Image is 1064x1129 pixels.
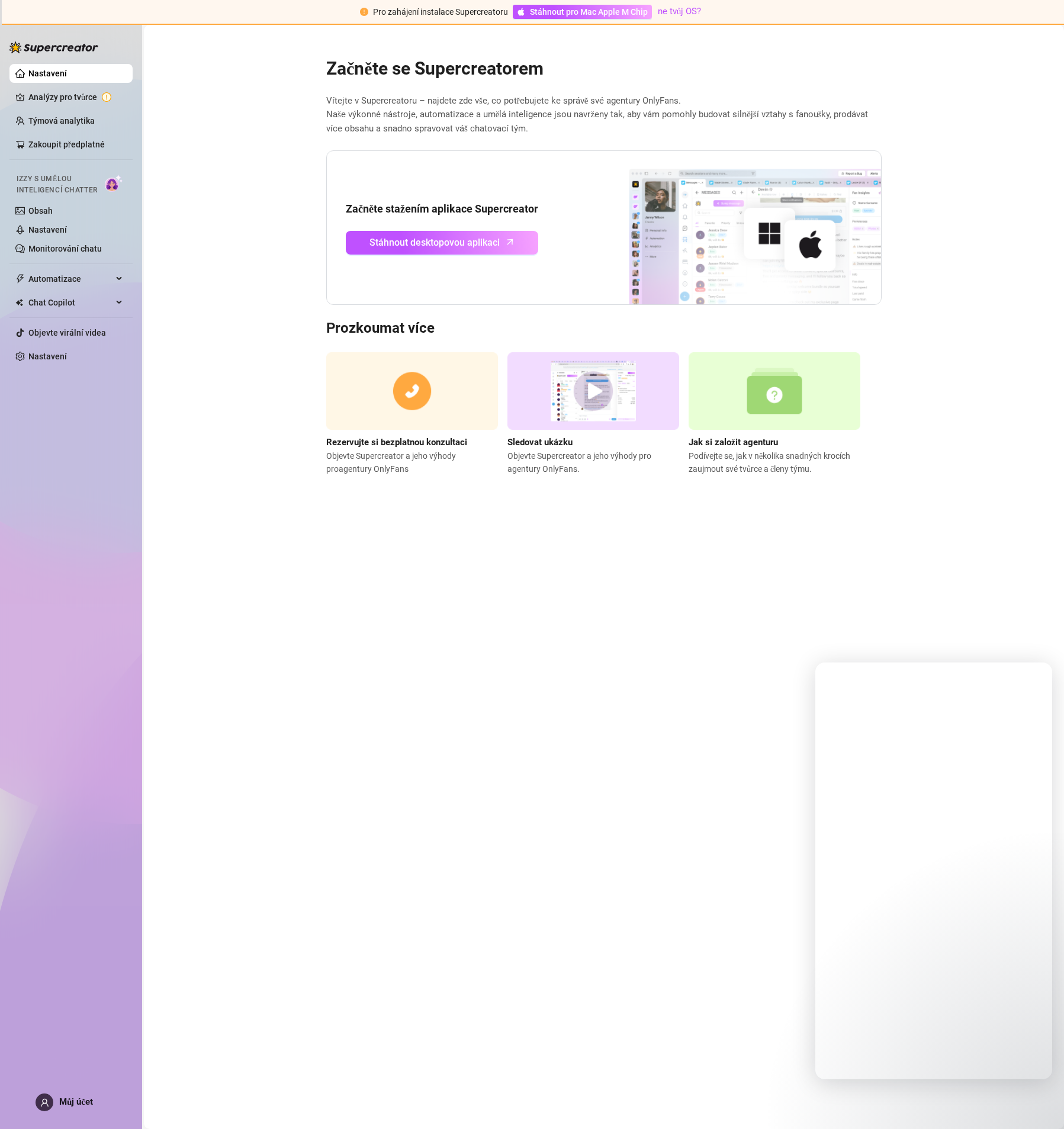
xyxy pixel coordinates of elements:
a: Zakoupit předplatné [28,140,105,149]
img: logo-BBDzfeDw.svg [9,41,98,53]
font: Začněte stažením aplikace Supercreator [346,202,538,215]
font: agentury OnlyFans [339,464,409,474]
font: Jak si založit agenturu [689,437,778,448]
img: Chat Copilot [15,298,23,307]
font: Pro zahájení instalace Supercreatoru [373,7,508,17]
font: Podívejte se, jak v několika snadných krocích zaujmout své tvůrce a členy týmu. [689,451,850,474]
a: Obsah [28,206,53,215]
font: Objevte Supercreator a jeho výhody pro [326,451,456,474]
font: Sledovat ukázku [507,437,573,448]
span: blesk [15,274,25,284]
font: Chat Copilot [28,298,75,307]
a: Objevte virální videa [28,328,106,337]
font: Stáhnout desktopovou aplikaci [369,237,500,248]
a: Nastavení [28,225,67,234]
a: ne tvůj OS? [658,6,702,17]
font: Automatizace [28,274,81,284]
a: Nastavení [28,352,67,361]
font: Izzy s umělou inteligencí Chatter [17,175,98,194]
font: Naše výkonné nástroje, automatizace a umělá inteligence jsou navrženy tak, aby vám pomohly budova... [326,109,869,134]
span: jablko [517,8,525,16]
a: Stáhnout pro Mac Apple M Chip [513,5,652,19]
img: demoverze Supercreator [507,352,679,430]
span: vykřičník [360,8,368,16]
iframe: Živý chat s interkomem [815,662,1052,1079]
font: Stáhnout pro Mac Apple M Chip [530,7,648,17]
font: Objevte Supercreator a jeho výhody pro agentury OnlyFans. [507,451,651,474]
a: Rezervujte si bezplatnou konzultaciObjevte Supercreator a jeho výhody proagentury OnlyFans [326,352,498,475]
img: konzultační hovor [326,352,498,430]
a: Nastavení [28,69,67,78]
a: Sledovat ukázkuObjevte Supercreator a jeho výhody pro agentury OnlyFans. [507,352,679,475]
a: Analýzy pro tvůrce vykřičník [28,88,123,107]
span: uživatel [40,1098,49,1107]
iframe: Živý chat s interkomem [1024,1089,1052,1117]
a: Monitorování chatu [28,244,102,253]
img: AI Chatter [105,175,123,192]
font: Začněte se Supercreatorem [326,58,544,79]
a: Stáhnout desktopovou aplikacišipka nahoru [346,231,538,255]
span: šipka nahoru [504,235,517,249]
img: stáhnout aplikaci [585,151,881,305]
a: Jak si založit agenturuPodívejte se, jak v několika snadných krocích zaujmout své tvůrce a členy ... [689,352,860,475]
a: Týmová analytika [28,116,95,126]
img: průvodce založením agentury [689,352,860,430]
font: Prozkoumat více [326,320,435,336]
font: Můj účet [59,1096,93,1107]
font: Rezervujte si bezplatnou konzultaci [326,437,467,448]
font: Vítejte v Supercreatoru – najdete zde vše, co potřebujete ke správě své agentury OnlyFans. [326,95,682,106]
